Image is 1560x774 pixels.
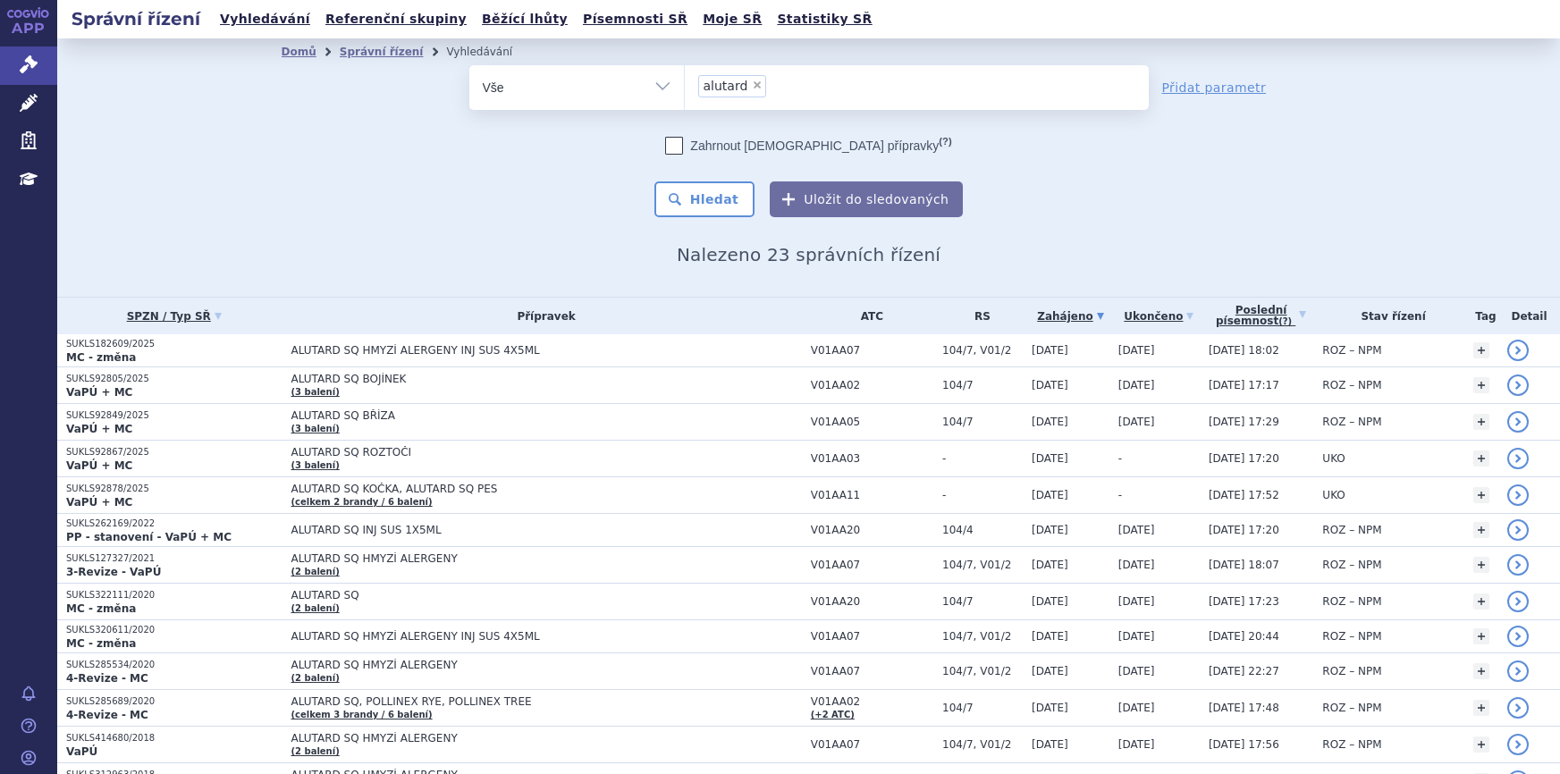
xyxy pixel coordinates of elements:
span: [DATE] [1118,665,1155,677]
span: [DATE] [1032,489,1068,501]
span: 104/7 [942,416,1023,428]
p: SUKLS182609/2025 [66,338,282,350]
a: + [1473,522,1489,538]
span: [DATE] [1032,702,1068,714]
a: (2 balení) [291,603,339,613]
strong: MC - změna [66,637,136,650]
span: [DATE] 17:17 [1209,379,1279,391]
span: [DATE] 20:44 [1209,630,1279,643]
strong: MC - změna [66,351,136,364]
span: [DATE] 17:20 [1209,524,1279,536]
span: alutard [704,80,748,92]
span: [DATE] [1118,738,1155,751]
a: Písemnosti SŘ [578,7,693,31]
a: + [1473,557,1489,573]
strong: VaPÚ + MC [66,423,132,435]
span: 104/7, V01/2 [942,665,1023,677]
span: [DATE] [1032,524,1068,536]
span: 104/7, V01/2 [942,559,1023,571]
span: [DATE] [1032,559,1068,571]
a: Zahájeno [1032,304,1109,329]
p: SUKLS92867/2025 [66,446,282,459]
a: + [1473,342,1489,358]
a: detail [1507,411,1529,433]
span: Nalezeno 23 správních řízení [677,244,940,265]
span: [DATE] [1118,559,1155,571]
span: [DATE] [1118,379,1155,391]
strong: VaPÚ [66,745,97,758]
span: ALUTARD SQ [291,589,738,602]
span: V01AA02 [811,379,933,391]
abbr: (?) [1278,316,1292,327]
span: × [752,80,763,90]
span: V01AA05 [811,416,933,428]
a: (celkem 2 brandy / 6 balení) [291,497,432,507]
abbr: (?) [939,136,951,147]
a: Vyhledávání [215,7,316,31]
span: [DATE] 18:02 [1209,344,1279,357]
th: Tag [1464,298,1498,334]
span: ROZ – NPM [1322,344,1381,357]
span: 104/7 [942,379,1023,391]
th: ATC [802,298,933,334]
span: ROZ – NPM [1322,416,1381,428]
span: - [942,489,1023,501]
span: [DATE] [1032,379,1068,391]
span: 104/7 [942,702,1023,714]
span: V01AA11 [811,489,933,501]
a: detail [1507,660,1529,682]
span: [DATE] [1118,344,1155,357]
span: [DATE] [1118,702,1155,714]
p: SUKLS285534/2020 [66,659,282,671]
a: Přidat parametr [1162,79,1267,97]
span: [DATE] 18:07 [1209,559,1279,571]
a: Domů [282,46,316,58]
span: 104/7 [942,595,1023,608]
strong: VaPÚ + MC [66,386,132,399]
span: ALUTARD SQ ROZTOČI [291,446,738,459]
a: + [1473,487,1489,503]
span: ROZ – NPM [1322,665,1381,677]
span: ALUTARD SQ, POLLINEX RYE, POLLINEX TREE [291,695,738,708]
a: + [1473,663,1489,679]
a: + [1473,736,1489,753]
span: ROZ – NPM [1322,738,1381,751]
span: [DATE] [1032,416,1068,428]
span: V01AA07 [811,665,933,677]
li: Vyhledávání [446,38,535,65]
span: [DATE] 17:20 [1209,452,1279,465]
strong: VaPÚ + MC [66,496,132,509]
span: [DATE] [1032,738,1068,751]
span: ROZ – NPM [1322,630,1381,643]
a: Moje SŘ [697,7,767,31]
th: Detail [1498,298,1560,334]
a: + [1473,593,1489,610]
p: SUKLS92805/2025 [66,373,282,385]
span: ALUTARD SQ INJ SUS 1X5ML [291,524,738,536]
p: SUKLS322111/2020 [66,589,282,602]
th: RS [933,298,1023,334]
a: detail [1507,374,1529,396]
span: [DATE] [1032,595,1068,608]
a: detail [1507,519,1529,541]
a: (+2 ATC) [811,710,855,719]
span: 104/7, V01/2 [942,738,1023,751]
span: 104/4 [942,524,1023,536]
span: V01AA20 [811,524,933,536]
span: V01AA20 [811,595,933,608]
a: detail [1507,591,1529,612]
a: Referenční skupiny [320,7,472,31]
span: - [1118,489,1122,501]
strong: 4-Revize - MC [66,672,148,685]
p: SUKLS285689/2020 [66,695,282,708]
span: [DATE] 17:48 [1209,702,1279,714]
a: (3 balení) [291,460,339,470]
strong: 4-Revize - MC [66,709,148,721]
a: (3 balení) [291,424,339,433]
span: V01AA07 [811,630,933,643]
span: [DATE] [1118,416,1155,428]
a: detail [1507,626,1529,647]
a: detail [1507,484,1529,506]
p: SUKLS262169/2022 [66,517,282,530]
span: 104/7, V01/2 [942,344,1023,357]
